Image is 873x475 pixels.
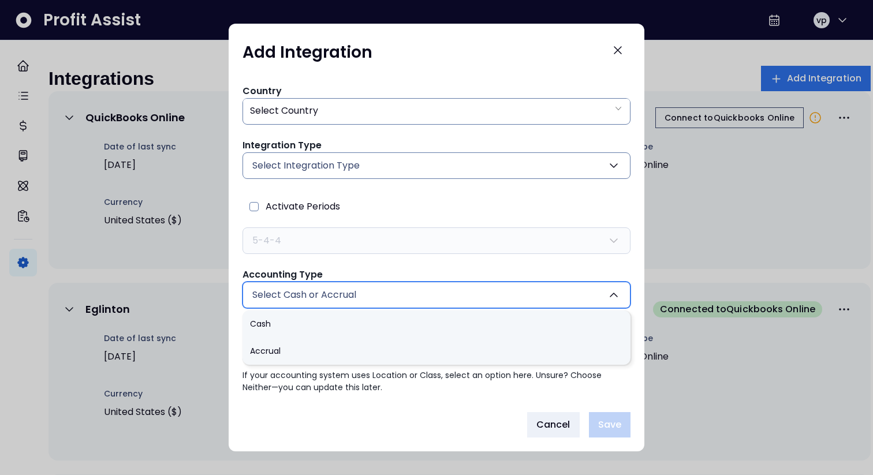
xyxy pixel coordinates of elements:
[589,412,630,437] button: Save
[252,159,360,173] span: Select Integration Type
[605,38,630,63] button: Close
[242,42,372,63] h1: Add Integration
[252,288,356,302] span: Select Cash or Accrual
[614,103,623,114] svg: arrow down line
[242,311,630,338] li: Cash
[252,234,281,248] span: 5-4-4
[242,139,322,152] span: Integration Type
[266,197,340,216] span: Activate Periods
[598,418,621,432] span: Save
[242,268,323,281] span: Accounting Type
[242,84,282,98] span: Country
[242,369,630,394] p: If your accounting system uses Location or Class, select an option here. Unsure? Choose Neither—y...
[536,418,570,432] span: Cancel
[250,104,318,117] span: Select Country
[527,412,580,437] button: Cancel
[242,338,630,365] li: Accrual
